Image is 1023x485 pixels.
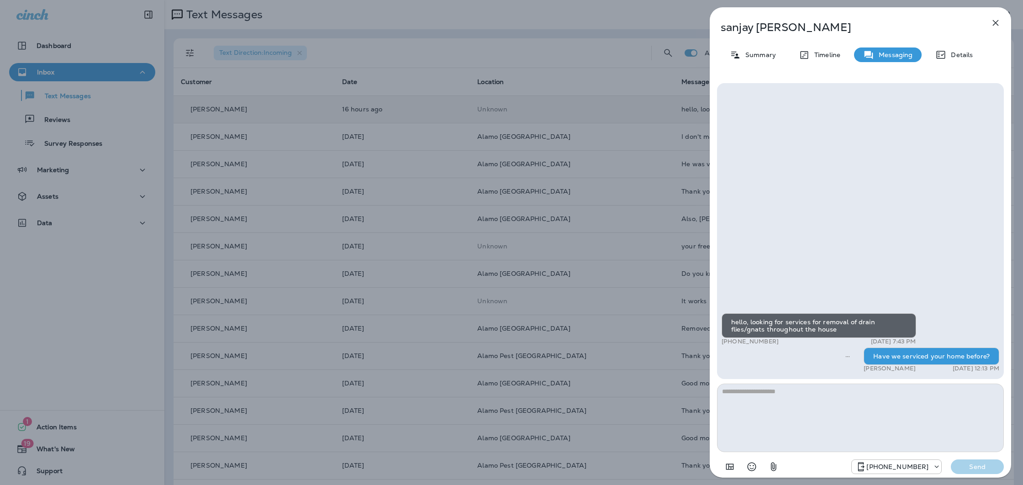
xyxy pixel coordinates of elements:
p: Timeline [810,51,840,58]
p: [DATE] 7:43 PM [871,338,916,345]
p: sanjay [PERSON_NAME] [721,21,970,34]
p: Summary [741,51,776,58]
p: Messaging [874,51,912,58]
p: Details [946,51,973,58]
button: Select an emoji [743,458,761,476]
p: [DATE] 12:13 PM [953,365,999,372]
div: hello, looking for services for removal of drain flies/gnats throughout the house [722,313,916,338]
div: +1 (817) 204-6820 [852,461,941,472]
button: Add in a premade template [721,458,739,476]
div: Have we serviced your home before? [864,348,999,365]
p: [PHONE_NUMBER] [722,338,779,345]
p: [PERSON_NAME] [864,365,916,372]
p: [PHONE_NUMBER] [866,463,928,470]
span: Sent [845,352,850,360]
